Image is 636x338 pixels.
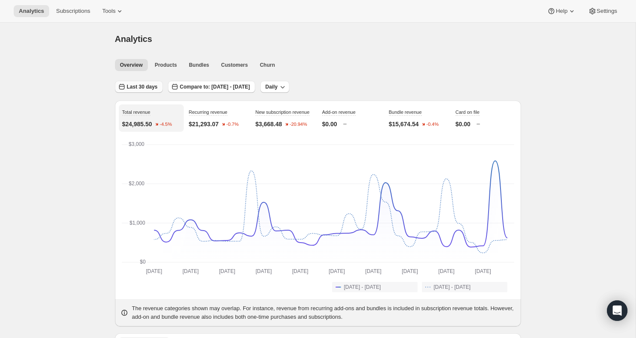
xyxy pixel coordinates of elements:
[102,8,115,15] span: Tools
[402,268,418,274] text: [DATE]
[159,122,172,127] text: -4.5%
[129,141,144,147] text: $3,000
[189,120,219,128] p: $21,293.07
[189,62,209,68] span: Bundles
[456,120,471,128] p: $0.00
[256,120,282,128] p: $3,668.48
[129,181,144,187] text: $2,000
[434,284,471,291] span: [DATE] - [DATE]
[260,62,275,68] span: Churn
[389,110,422,115] span: Bundle revenue
[607,300,627,321] div: Open Intercom Messenger
[256,110,310,115] span: New subscription revenue
[97,5,129,17] button: Tools
[265,83,278,90] span: Daily
[189,110,228,115] span: Recurring revenue
[51,5,95,17] button: Subscriptions
[168,81,255,93] button: Compare to: [DATE] - [DATE]
[115,81,163,93] button: Last 30 days
[256,268,272,274] text: [DATE]
[56,8,90,15] span: Subscriptions
[122,110,150,115] span: Total revenue
[597,8,617,15] span: Settings
[456,110,480,115] span: Card on file
[132,304,516,321] p: The revenue categories shown may overlap. For instance, revenue from recurring add-ons and bundle...
[155,62,177,68] span: Products
[322,120,337,128] p: $0.00
[115,34,152,44] span: Analytics
[183,268,199,274] text: [DATE]
[365,268,381,274] text: [DATE]
[556,8,567,15] span: Help
[422,282,507,292] button: [DATE] - [DATE]
[180,83,250,90] span: Compare to: [DATE] - [DATE]
[389,120,419,128] p: $15,674.54
[122,120,152,128] p: $24,985.50
[127,83,158,90] span: Last 30 days
[329,268,345,274] text: [DATE]
[542,5,581,17] button: Help
[221,62,248,68] span: Customers
[583,5,622,17] button: Settings
[219,268,235,274] text: [DATE]
[146,268,162,274] text: [DATE]
[14,5,49,17] button: Analytics
[438,268,454,274] text: [DATE]
[344,284,381,291] span: [DATE] - [DATE]
[130,220,145,226] text: $1,000
[120,62,143,68] span: Overview
[260,81,290,93] button: Daily
[140,259,146,265] text: $0
[426,122,439,127] text: -0.4%
[475,268,491,274] text: [DATE]
[292,268,308,274] text: [DATE]
[289,122,307,127] text: -20.94%
[19,8,44,15] span: Analytics
[332,282,418,292] button: [DATE] - [DATE]
[226,122,238,127] text: -0.7%
[322,110,356,115] span: Add-on revenue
